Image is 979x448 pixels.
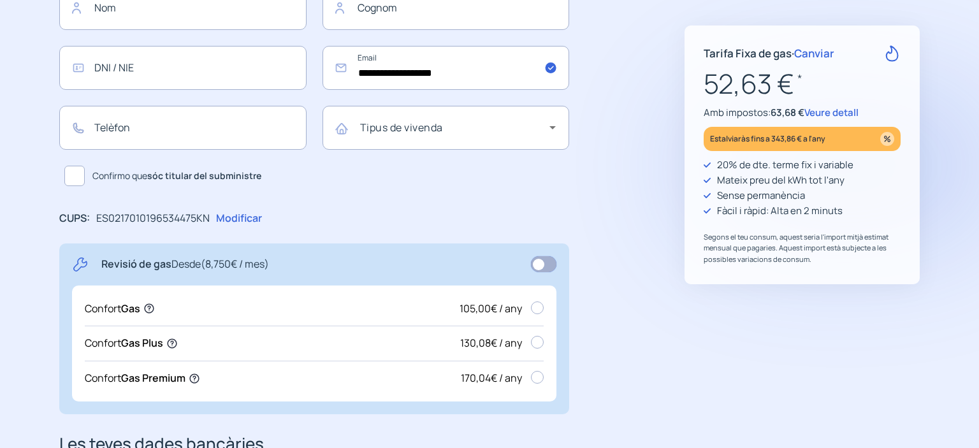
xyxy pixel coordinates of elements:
[189,373,199,384] img: info
[167,338,177,349] img: info
[171,257,269,271] span: Desde (8,750€ / mes)
[804,106,859,119] span: Veure detall
[59,210,90,227] p: CUPS:
[771,106,804,119] span: 63,68 €
[147,170,261,182] b: sóc titular del subministre
[794,46,834,61] span: Canviar
[144,303,154,314] img: info
[704,105,901,120] p: Amb impostos:
[121,301,140,315] b: Gas
[72,256,89,273] img: tool.svg
[121,371,185,385] b: Gas Premium
[461,370,544,387] div: 170,04€ / any
[880,132,894,146] img: percentage_icon.svg
[85,370,185,387] div: Confort
[460,301,544,317] div: 105,00€ / any
[121,336,163,350] b: Gas Plus
[717,188,805,203] p: Sense permanència
[216,210,262,227] p: Modificar
[717,203,843,219] p: Fàcil i ràpid: Alta en 2 minuts
[710,131,825,146] p: Estalviaràs fins a 343,86 € a l'any
[85,301,140,317] div: Confort
[717,173,845,188] p: Mateix preu del kWh tot l'any
[704,45,834,62] p: Tarifa Fixa de gas ·
[884,45,901,62] img: rate-G.svg
[704,62,901,105] p: 52,63 €
[96,210,210,227] p: ES0217010196534475KN
[92,169,261,183] span: Confirmo que
[717,157,853,173] p: 20% de dte. terme fix i variable
[85,335,163,352] div: Confort
[704,231,901,265] p: Segons el teu consum, aquest seria l'import mitjà estimat mensual que pagaries. Aquest import est...
[101,256,269,273] p: Revisió de gas
[460,335,544,352] div: 130,08€ / any
[360,120,443,134] mat-label: Tipus de vivenda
